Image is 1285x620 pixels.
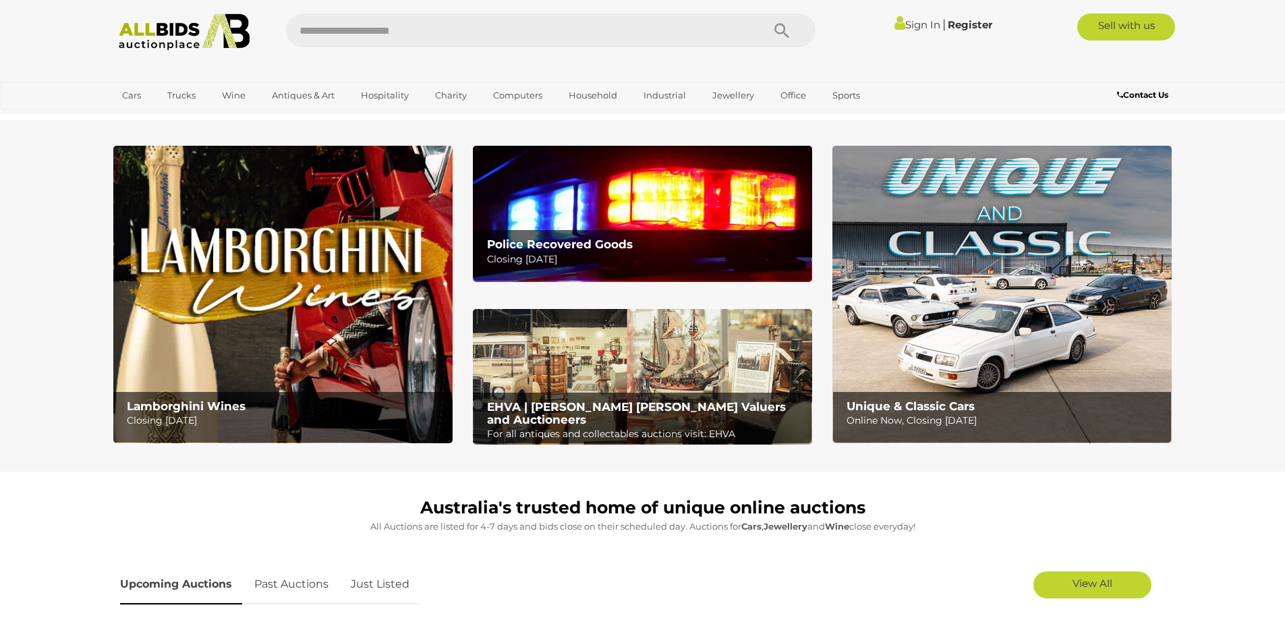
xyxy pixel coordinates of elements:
[825,521,849,532] strong: Wine
[942,17,946,32] span: |
[764,521,807,532] strong: Jewellery
[113,107,227,129] a: [GEOGRAPHIC_DATA]
[832,146,1172,443] img: Unique & Classic Cars
[341,565,420,604] a: Just Listed
[113,84,150,107] a: Cars
[832,146,1172,443] a: Unique & Classic Cars Unique & Classic Cars Online Now, Closing [DATE]
[120,519,1166,534] p: All Auctions are listed for 4-7 days and bids close on their scheduled day. Auctions for , and cl...
[120,565,242,604] a: Upcoming Auctions
[127,412,445,429] p: Closing [DATE]
[473,309,812,445] img: EHVA | Evans Hastings Valuers and Auctioneers
[748,13,816,47] button: Search
[560,84,626,107] a: Household
[1073,577,1112,590] span: View All
[741,521,762,532] strong: Cars
[473,146,812,281] img: Police Recovered Goods
[1117,90,1168,100] b: Contact Us
[352,84,418,107] a: Hospitality
[484,84,551,107] a: Computers
[263,84,343,107] a: Antiques & Art
[487,237,633,251] b: Police Recovered Goods
[1077,13,1175,40] a: Sell with us
[847,412,1164,429] p: Online Now, Closing [DATE]
[244,565,339,604] a: Past Auctions
[487,400,786,426] b: EHVA | [PERSON_NAME] [PERSON_NAME] Valuers and Auctioneers
[704,84,763,107] a: Jewellery
[473,309,812,445] a: EHVA | Evans Hastings Valuers and Auctioneers EHVA | [PERSON_NAME] [PERSON_NAME] Valuers and Auct...
[894,18,940,31] a: Sign In
[426,84,476,107] a: Charity
[473,146,812,281] a: Police Recovered Goods Police Recovered Goods Closing [DATE]
[1117,88,1172,103] a: Contact Us
[487,426,805,443] p: For all antiques and collectables auctions visit: EHVA
[127,399,246,413] b: Lamborghini Wines
[1033,571,1151,598] a: View All
[948,18,992,31] a: Register
[772,84,815,107] a: Office
[635,84,695,107] a: Industrial
[487,251,805,268] p: Closing [DATE]
[113,146,453,443] a: Lamborghini Wines Lamborghini Wines Closing [DATE]
[111,13,258,51] img: Allbids.com.au
[847,399,975,413] b: Unique & Classic Cars
[113,146,453,443] img: Lamborghini Wines
[120,499,1166,517] h1: Australia's trusted home of unique online auctions
[159,84,204,107] a: Trucks
[213,84,254,107] a: Wine
[824,84,869,107] a: Sports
